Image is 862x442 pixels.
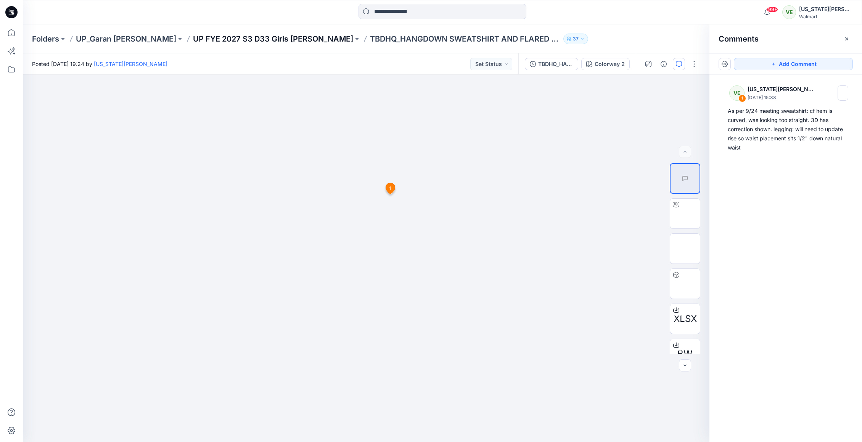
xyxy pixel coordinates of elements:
[674,312,697,326] span: XLSX
[729,85,745,101] div: VE
[748,94,816,101] p: [DATE] 15:38
[563,34,588,44] button: 37
[76,34,176,44] a: UP_Garan [PERSON_NAME]
[748,85,816,94] p: [US_STATE][PERSON_NAME]
[581,58,630,70] button: Colorway 2
[525,58,578,70] button: TBDHQ_HANGDOWN SWEATSHIRT AND LEGGING_LG4003 LG9001
[32,60,167,68] span: Posted [DATE] 19:24 by
[728,106,844,152] div: As per 9/24 meeting sweatshirt: cf hem is curved, was looking too straight. 3D has correction sho...
[32,34,59,44] a: Folders
[799,14,852,19] div: Walmart
[677,347,693,361] span: BW
[595,60,625,68] div: Colorway 2
[573,35,579,43] p: 37
[734,58,853,70] button: Add Comment
[767,6,778,13] span: 99+
[782,5,796,19] div: VE
[799,5,852,14] div: [US_STATE][PERSON_NAME]
[370,34,560,44] p: TBDHQ_HANGDOWN SWEATSHIRT AND FLARED LEGGING_LG4003 LG9001
[738,95,746,102] div: 1
[658,58,670,70] button: Details
[538,60,573,68] div: TBDHQ_HANGDOWN SWEATSHIRT AND LEGGING_LG4003 LG9001
[719,34,759,43] h2: Comments
[193,34,353,44] a: UP FYE 2027 S3 D33 Girls [PERSON_NAME]
[94,61,167,67] a: [US_STATE][PERSON_NAME]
